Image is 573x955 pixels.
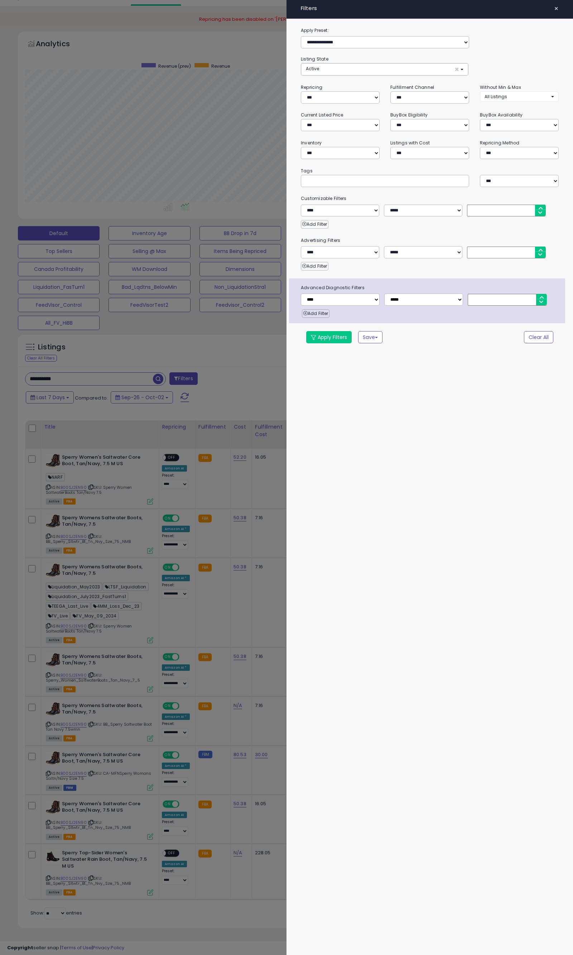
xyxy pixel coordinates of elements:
span: Advanced Diagnostic Filters [295,284,565,292]
button: Apply Filters [306,331,352,343]
small: Fulfillment Channel [390,84,434,90]
small: BuyBox Eligibility [390,112,428,118]
small: Current Listed Price [301,112,343,118]
label: Apply Preset: [295,27,564,34]
button: Add Filter [302,309,329,318]
small: BuyBox Availability [480,112,523,118]
span: All Listings [485,94,507,100]
span: × [454,66,459,73]
small: Advertising Filters [295,237,564,244]
small: Customizable Filters [295,195,564,202]
button: Clear All [524,331,553,343]
h4: Filters [301,5,559,11]
button: All Listings [480,91,559,102]
small: Listing State [301,56,328,62]
button: Save [358,331,382,343]
small: Repricing Method [480,140,520,146]
small: Inventory [301,140,322,146]
small: Without Min & Max [480,84,521,90]
span: × [554,4,559,14]
small: Repricing [301,84,322,90]
button: Active × [301,63,468,75]
small: Tags [295,167,564,175]
button: Add Filter [301,262,328,271]
small: Listings with Cost [390,140,430,146]
button: Add Filter [301,220,328,229]
button: × [551,4,562,14]
span: Active [306,66,319,72]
